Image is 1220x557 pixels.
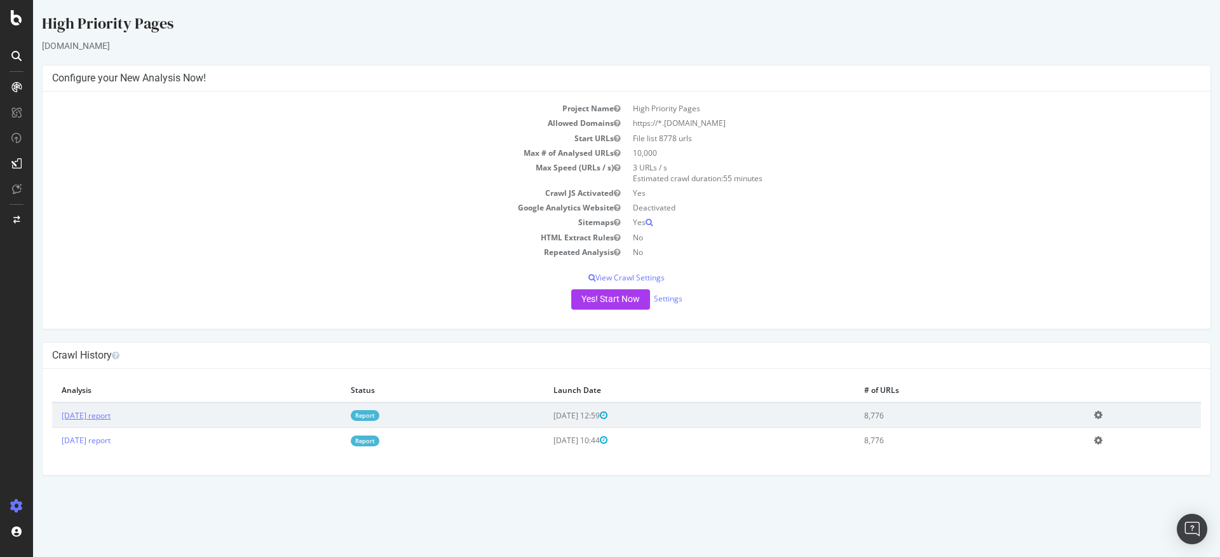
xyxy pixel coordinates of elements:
[538,289,617,310] button: Yes! Start Now
[822,378,1052,402] th: # of URLs
[593,146,1168,160] td: 10,000
[19,160,593,186] td: Max Speed (URLs / s)
[593,245,1168,259] td: No
[621,293,649,304] a: Settings
[19,186,593,200] td: Crawl JS Activated
[593,200,1168,215] td: Deactivated
[822,428,1052,453] td: 8,776
[29,435,78,446] a: [DATE] report
[19,378,308,402] th: Analysis
[593,131,1168,146] td: File list 8778 urls
[19,116,593,130] td: Allowed Domains
[593,215,1168,230] td: Yes
[9,13,1178,39] div: High Priority Pages
[593,160,1168,186] td: 3 URLs / s Estimated crawl duration:
[19,131,593,146] td: Start URLs
[9,39,1178,52] div: [DOMAIN_NAME]
[318,410,346,421] a: Report
[593,101,1168,116] td: High Priority Pages
[19,230,593,245] td: HTML Extract Rules
[520,410,574,421] span: [DATE] 12:59
[29,410,78,421] a: [DATE] report
[19,349,1168,362] h4: Crawl History
[19,215,593,230] td: Sitemaps
[19,101,593,116] td: Project Name
[593,230,1168,245] td: No
[19,72,1168,85] h4: Configure your New Analysis Now!
[511,378,822,402] th: Launch Date
[690,173,729,184] span: 55 minutes
[520,435,574,446] span: [DATE] 10:44
[19,146,593,160] td: Max # of Analysed URLs
[593,116,1168,130] td: https://*.[DOMAIN_NAME]
[1177,514,1207,544] div: Open Intercom Messenger
[822,402,1052,428] td: 8,776
[19,272,1168,283] p: View Crawl Settings
[19,200,593,215] td: Google Analytics Website
[593,186,1168,200] td: Yes
[19,245,593,259] td: Repeated Analysis
[318,436,346,446] a: Report
[308,378,511,402] th: Status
